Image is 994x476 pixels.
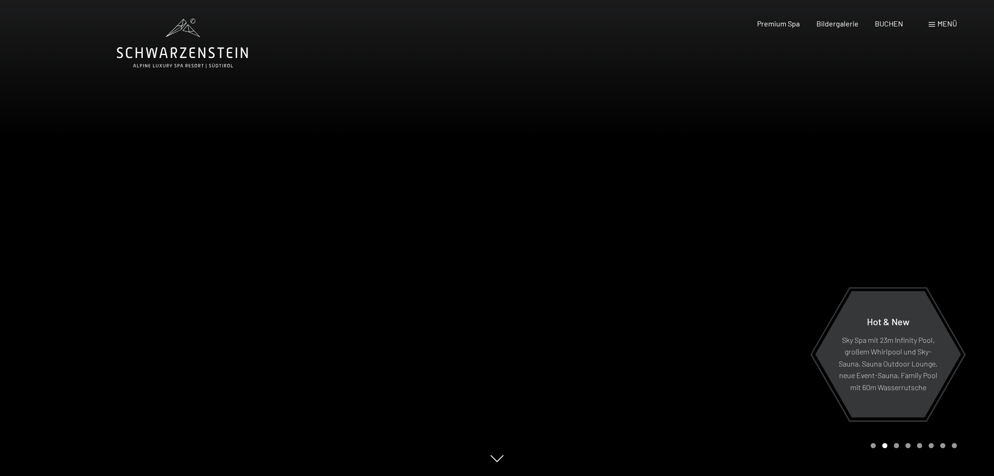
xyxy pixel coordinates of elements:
div: Carousel Page 8 [952,443,957,448]
span: Menü [937,19,957,28]
p: Sky Spa mit 23m Infinity Pool, großem Whirlpool und Sky-Sauna, Sauna Outdoor Lounge, neue Event-S... [838,334,938,393]
div: Carousel Page 7 [940,443,945,448]
div: Carousel Page 6 [929,443,934,448]
div: Carousel Pagination [867,443,957,448]
a: BUCHEN [875,19,903,28]
div: Carousel Page 3 [894,443,899,448]
div: Carousel Page 4 [905,443,911,448]
a: Premium Spa [757,19,800,28]
a: Bildergalerie [816,19,859,28]
span: Hot & New [867,315,910,327]
div: Carousel Page 5 [917,443,922,448]
div: Carousel Page 2 (Current Slide) [882,443,887,448]
div: Carousel Page 1 [871,443,876,448]
a: Hot & New Sky Spa mit 23m Infinity Pool, großem Whirlpool und Sky-Sauna, Sauna Outdoor Lounge, ne... [815,290,962,418]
